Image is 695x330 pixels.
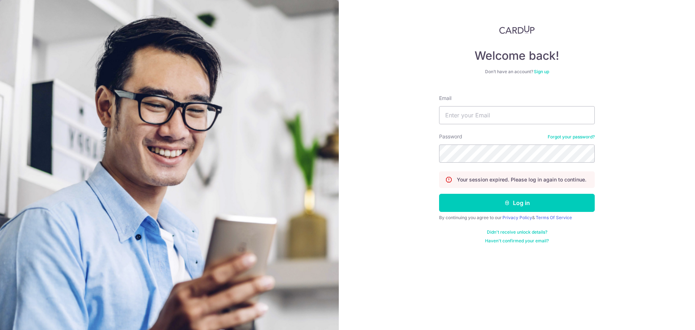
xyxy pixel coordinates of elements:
a: Sign up [534,69,549,74]
input: Enter your Email [439,106,595,124]
p: Your session expired. Please log in again to continue. [457,176,586,183]
img: CardUp Logo [499,25,535,34]
a: Didn't receive unlock details? [487,229,547,235]
div: Don’t have an account? [439,69,595,75]
a: Forgot your password? [548,134,595,140]
label: Email [439,95,451,102]
a: Haven't confirmed your email? [485,238,549,244]
a: Privacy Policy [502,215,532,220]
button: Log in [439,194,595,212]
a: Terms Of Service [536,215,572,220]
h4: Welcome back! [439,49,595,63]
div: By continuing you agree to our & [439,215,595,221]
label: Password [439,133,462,140]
